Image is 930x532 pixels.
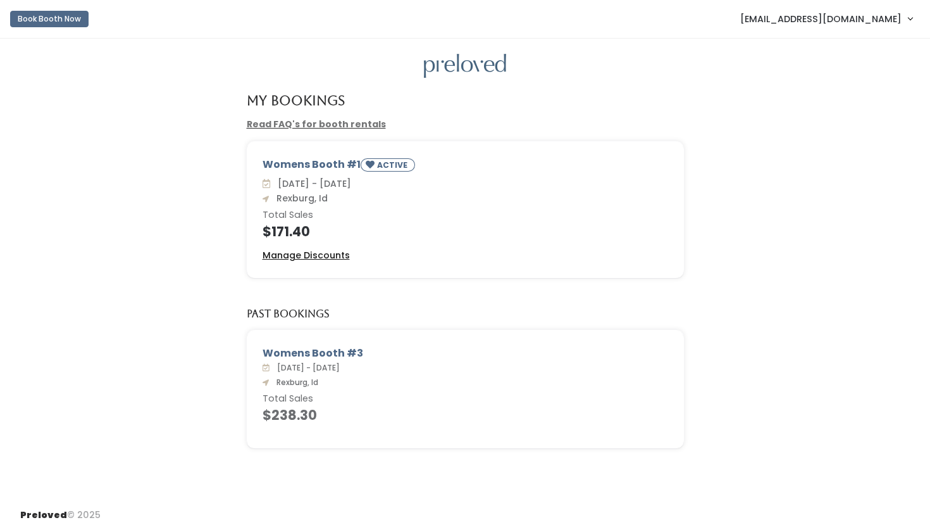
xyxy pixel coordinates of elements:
small: ACTIVE [377,160,410,170]
a: Read FAQ's for booth rentals [247,118,386,130]
h5: Past Bookings [247,308,330,320]
span: Preloved [20,509,67,521]
h4: My Bookings [247,93,345,108]
u: Manage Discounts [263,249,350,262]
a: [EMAIL_ADDRESS][DOMAIN_NAME] [728,5,925,32]
span: [EMAIL_ADDRESS][DOMAIN_NAME] [740,12,902,26]
div: Womens Booth #1 [263,157,668,177]
img: preloved logo [424,54,506,79]
div: © 2025 [20,498,101,522]
span: [DATE] - [DATE] [272,362,340,373]
h4: $238.30 [263,408,668,422]
h6: Total Sales [263,210,668,220]
span: [DATE] - [DATE] [273,177,351,190]
a: Manage Discounts [263,249,350,262]
button: Book Booth Now [10,11,89,27]
span: Rexburg, Id [271,192,328,205]
div: Womens Booth #3 [263,346,668,361]
a: Book Booth Now [10,5,89,33]
h4: $171.40 [263,224,668,239]
span: Rexburg, Id [271,377,318,388]
h6: Total Sales [263,394,668,404]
